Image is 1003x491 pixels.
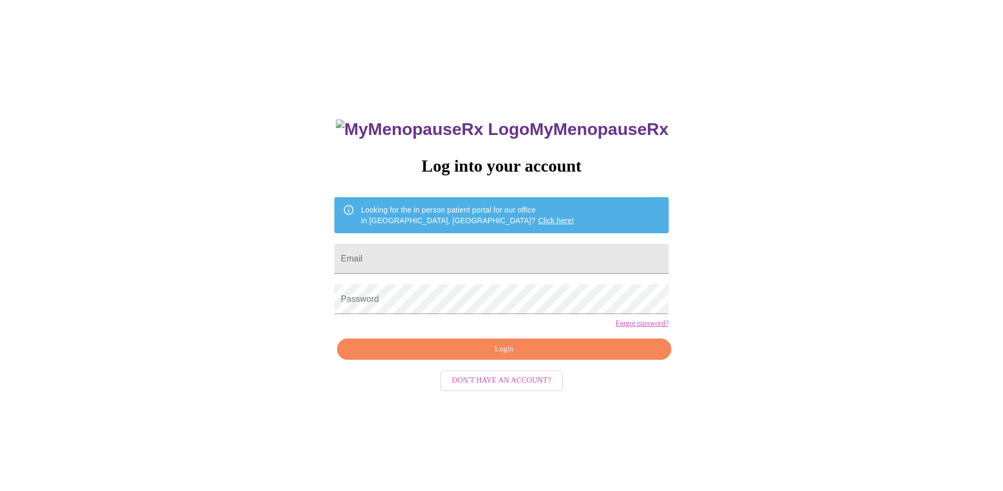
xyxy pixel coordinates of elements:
[616,319,669,328] a: Forgot password?
[361,200,574,230] div: Looking for the in person patient portal for our office in [GEOGRAPHIC_DATA], [GEOGRAPHIC_DATA]?
[440,370,563,391] button: Don't have an account?
[334,156,668,176] h3: Log into your account
[336,120,529,139] img: MyMenopauseRx Logo
[538,216,574,225] a: Click here!
[349,343,659,356] span: Login
[337,338,671,360] button: Login
[437,375,566,384] a: Don't have an account?
[336,120,669,139] h3: MyMenopauseRx
[452,374,551,387] span: Don't have an account?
